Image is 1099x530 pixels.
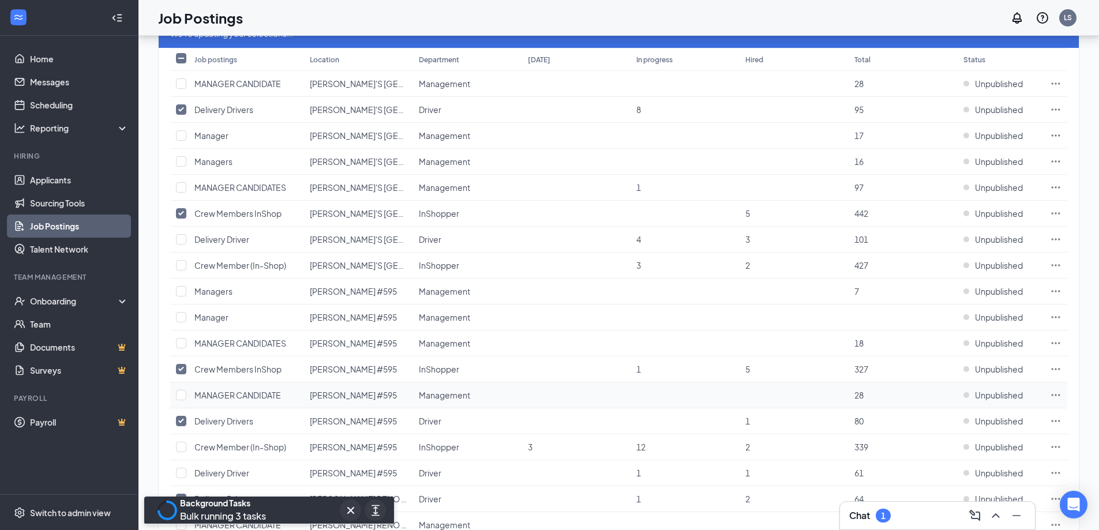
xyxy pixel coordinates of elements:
a: Job Postings [30,215,129,238]
span: 18 [854,338,864,348]
td: InShopper [413,201,522,227]
span: MANAGER CANDIDATES [194,338,286,348]
th: Total [849,48,958,71]
span: [PERSON_NAME]'S [GEOGRAPHIC_DATA] #2204 [310,78,494,89]
a: DocumentsCrown [30,336,129,359]
span: Unpublished [975,441,1023,453]
td: JIMMY JOHNS #595 [304,460,413,486]
td: JIMMY JOHNS RENO #1998 [304,486,413,512]
td: JIMMY JOHN'S CARSON CITY #2204 [304,201,413,227]
span: Delivery Drivers [194,494,253,504]
th: Hired [740,48,849,71]
span: Crew Member (In-Shop) [194,442,286,452]
div: Switch to admin view [30,507,111,518]
svg: Ellipses [1050,130,1062,141]
a: Team [30,313,129,336]
a: SurveysCrown [30,359,129,382]
span: [PERSON_NAME] RENO #1998 [310,494,426,504]
div: Department [419,55,459,65]
div: Background Tasks [180,497,266,509]
div: Job postings [194,55,237,65]
span: 8 [636,104,641,115]
svg: Ellipses [1050,389,1062,401]
td: Driver [413,227,522,253]
td: InShopper [413,253,522,279]
button: Minimize [1007,506,1026,525]
svg: Cross [344,503,358,517]
span: Driver [419,234,441,245]
span: Delivery Drivers [194,416,253,426]
span: Unpublished [975,130,1023,141]
td: JIMMY JOHN'S CARSON CITY #2204 [304,97,413,123]
span: Driver [419,104,441,115]
a: Scheduling [30,93,129,116]
span: 427 [854,260,868,270]
svg: Ellipses [1050,337,1062,349]
svg: Ellipses [1050,285,1062,297]
span: Management [419,390,470,400]
span: Driver [419,468,441,478]
div: Onboarding [30,295,119,307]
div: Open Intercom Messenger [1060,491,1087,518]
span: Unpublished [975,311,1023,323]
td: JIMMY JOHN'S CARSON CITY #2204 [304,227,413,253]
span: Management [419,520,470,530]
span: 2 [745,494,750,504]
span: Unpublished [975,156,1023,167]
span: Driver [419,416,441,426]
span: Unpublished [975,260,1023,271]
svg: WorkstreamLogo [13,12,24,23]
div: Location [310,55,339,65]
span: 3 [745,234,750,245]
span: 1 [636,182,641,193]
span: [PERSON_NAME]'S [GEOGRAPHIC_DATA] #2204 [310,156,494,167]
svg: Ellipses [1050,363,1062,375]
span: 5 [745,364,750,374]
td: Management [413,382,522,408]
span: [PERSON_NAME] #595 [310,468,397,478]
span: 2 [745,260,750,270]
svg: Ellipses [1050,415,1062,427]
span: Unpublished [975,467,1023,479]
td: JIMMY JOHN'S CARSON CITY #2204 [304,253,413,279]
span: InShopper [419,364,459,374]
td: JIMMY JOHN'S CARSON CITY #2204 [304,149,413,175]
span: 64 [854,494,864,504]
td: InShopper [413,356,522,382]
span: 12 [636,442,646,452]
svg: Analysis [14,122,25,134]
svg: Ellipses [1050,467,1062,479]
svg: Notifications [1010,11,1024,25]
span: 3 [528,442,532,452]
span: 97 [854,182,864,193]
th: In progress [631,48,740,71]
span: Manager [194,312,228,322]
span: [PERSON_NAME] RENO #1998 [310,520,426,530]
span: 28 [854,78,864,89]
a: Messages [30,70,129,93]
td: JIMMY JOHN'S CARSON CITY #2204 [304,123,413,149]
div: 1 [881,511,886,521]
span: [PERSON_NAME]'S [GEOGRAPHIC_DATA] #2204 [310,208,494,219]
span: [PERSON_NAME] #595 [310,442,397,452]
a: Sourcing Tools [30,191,129,215]
span: InShopper [419,442,459,452]
button: ComposeMessage [966,506,984,525]
span: Unpublished [975,285,1023,297]
span: 5 [745,208,750,219]
span: Unpublished [975,104,1023,115]
td: Management [413,71,522,97]
td: JIMMY JOHNS #595 [304,279,413,305]
span: Management [419,312,470,322]
span: Crew Members InShop [194,208,282,219]
span: Management [419,130,470,141]
span: Management [419,156,470,167]
span: 17 [854,130,864,141]
svg: Ellipses [1050,208,1062,219]
span: 1 [745,468,750,478]
span: [PERSON_NAME] #595 [310,286,397,296]
svg: Ellipses [1050,182,1062,193]
td: JIMMY JOHN'S CARSON CITY #2204 [304,175,413,201]
span: [PERSON_NAME]'S [GEOGRAPHIC_DATA] #2204 [310,130,494,141]
span: Unpublished [975,389,1023,401]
